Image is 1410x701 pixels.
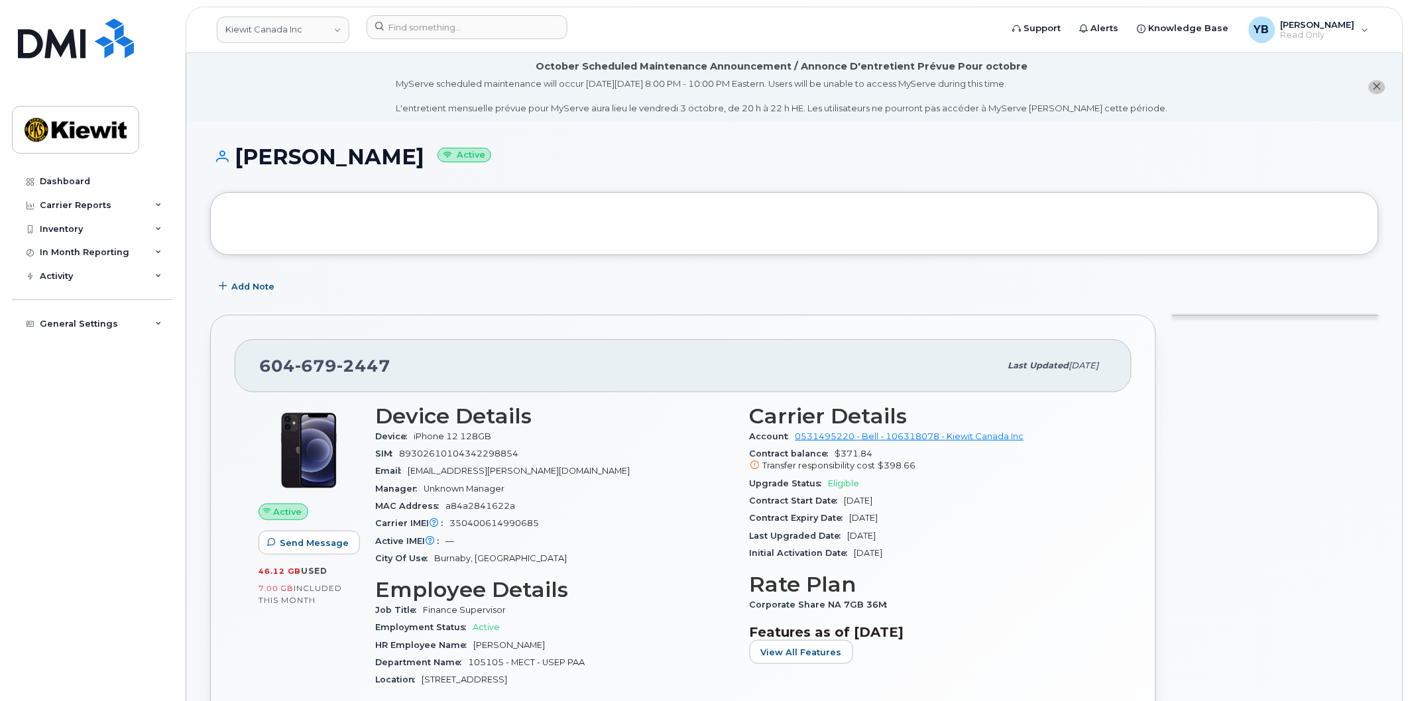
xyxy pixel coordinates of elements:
[445,536,454,546] span: —
[375,605,423,615] span: Job Title
[337,356,390,376] span: 2447
[750,640,853,664] button: View All Features
[445,501,515,511] span: a84a2841622a
[375,657,468,667] span: Department Name
[424,484,504,494] span: Unknown Manager
[375,466,408,476] span: Email
[231,280,274,293] span: Add Note
[1369,80,1385,94] button: close notification
[375,553,434,563] span: City Of Use
[259,584,294,593] span: 7.00 GB
[829,478,860,488] span: Eligible
[750,513,850,523] span: Contract Expiry Date
[750,404,1108,428] h3: Carrier Details
[1008,360,1069,370] span: Last updated
[750,572,1108,596] h3: Rate Plan
[750,449,1108,472] span: $371.84
[274,506,302,518] span: Active
[750,449,835,458] span: Contract balance
[1069,360,1099,370] span: [DATE]
[259,583,342,605] span: included this month
[750,431,795,441] span: Account
[449,518,539,528] span: 350400614990685
[301,566,327,576] span: used
[854,548,883,558] span: [DATE]
[423,605,506,615] span: Finance Supervisor
[259,356,390,376] span: 604
[375,518,449,528] span: Carrier IMEI
[396,78,1168,115] div: MyServe scheduled maintenance will occur [DATE][DATE] 8:00 PM - 10:00 PM Eastern. Users will be u...
[473,622,500,632] span: Active
[468,657,585,667] span: 105105 - MECT - USEP PAA
[438,148,491,163] small: Active
[845,496,873,506] span: [DATE]
[259,566,301,576] span: 46.12 GB
[210,275,286,299] button: Add Note
[795,431,1024,441] a: 0531495220 - Bell - 106318078 - Kiewit Canada Inc
[375,501,445,511] span: MAC Address
[375,622,473,632] span: Employment Status
[375,674,422,684] span: Location
[761,646,842,659] span: View All Features
[763,460,876,470] span: Transfer responsibility cost
[848,531,876,541] span: [DATE]
[375,536,445,546] span: Active IMEI
[280,537,349,549] span: Send Message
[414,431,491,441] span: iPhone 12 128GB
[399,449,518,458] span: 89302610104342298854
[750,548,854,558] span: Initial Activation Date
[750,624,1108,640] h3: Features as of [DATE]
[878,460,916,470] span: $398.66
[536,60,1028,74] div: October Scheduled Maintenance Announcement / Annonce D'entretient Prévue Pour octobre
[375,640,473,650] span: HR Employee Name
[434,553,567,563] span: Burnaby, [GEOGRAPHIC_DATA]
[375,578,734,602] h3: Employee Details
[408,466,630,476] span: [EMAIL_ADDRESS][PERSON_NAME][DOMAIN_NAME]
[210,145,1379,168] h1: [PERSON_NAME]
[375,449,399,458] span: SIM
[295,356,337,376] span: 679
[375,404,734,428] h3: Device Details
[269,411,349,490] img: iPhone_12.jpg
[259,531,360,555] button: Send Message
[750,531,848,541] span: Last Upgraded Date
[750,478,829,488] span: Upgrade Status
[750,496,845,506] span: Contract Start Date
[375,431,414,441] span: Device
[422,674,507,684] span: [STREET_ADDRESS]
[473,640,545,650] span: [PERSON_NAME]
[375,484,424,494] span: Manager
[750,600,894,610] span: Corporate Share NA 7GB 36M
[850,513,878,523] span: [DATE]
